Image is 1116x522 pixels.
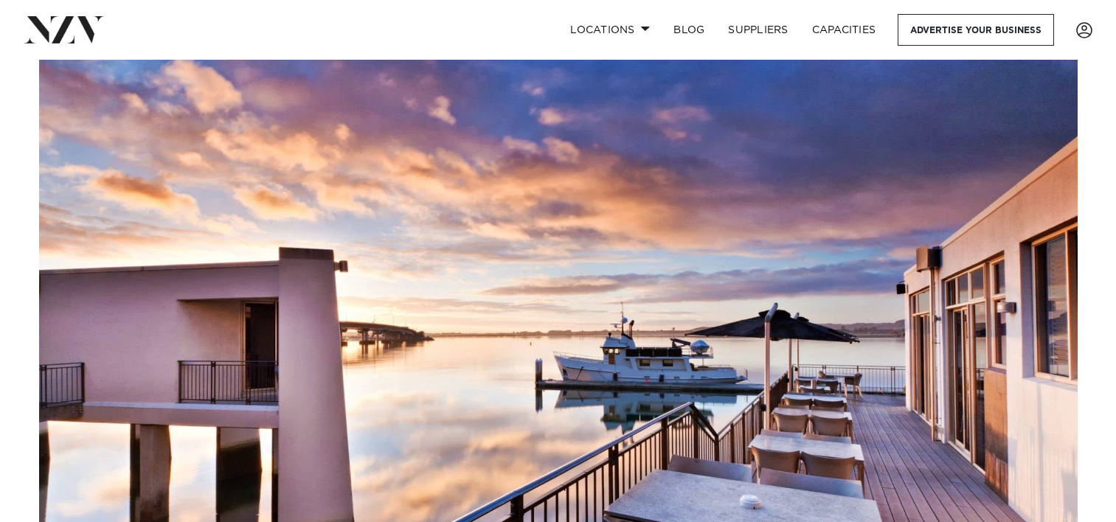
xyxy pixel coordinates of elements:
[24,16,104,43] img: nzv-logo.png
[662,14,716,46] a: BLOG
[898,14,1054,46] a: Advertise your business
[558,14,662,46] a: Locations
[716,14,800,46] a: SUPPLIERS
[800,14,888,46] a: Capacities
